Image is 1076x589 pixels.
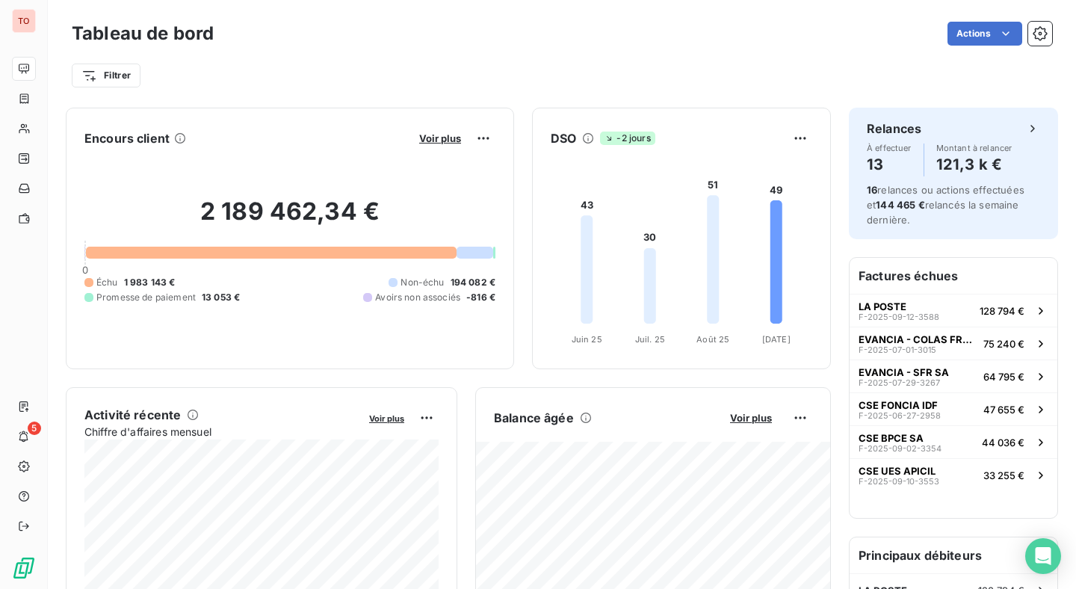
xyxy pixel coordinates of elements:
button: Voir plus [415,132,466,145]
span: Montant à relancer [936,144,1012,152]
span: Avoirs non associés [375,291,460,304]
span: Voir plus [369,413,404,424]
button: CSE UES APICILF-2025-09-10-355333 255 € [850,458,1057,491]
span: 128 794 € [980,305,1024,317]
h6: Encours client [84,129,170,147]
button: Voir plus [365,411,409,425]
div: TO [12,9,36,33]
span: F-2025-06-27-2958 [859,411,941,420]
span: -816 € [466,291,495,304]
tspan: Juil. 25 [635,334,665,345]
span: 16 [867,184,877,196]
h6: Balance âgée [494,409,574,427]
span: Promesse de paiement [96,291,196,304]
h6: DSO [551,129,576,147]
span: relances ou actions effectuées et relancés la semaine dernière. [867,184,1024,226]
div: Open Intercom Messenger [1025,538,1061,574]
span: 5 [28,422,41,435]
span: 13 053 € [202,291,240,304]
span: F-2025-09-02-3354 [859,444,941,453]
span: F-2025-09-12-3588 [859,312,939,321]
span: EVANCIA - SFR SA [859,366,949,378]
span: 33 255 € [983,469,1024,481]
button: Filtrer [72,64,140,87]
span: CSE UES APICIL [859,465,936,477]
button: EVANCIA - SFR SAF-2025-07-29-326764 795 € [850,360,1057,392]
button: Voir plus [726,411,776,425]
button: Actions [947,22,1022,46]
span: 75 240 € [983,338,1024,350]
span: À effectuer [867,144,912,152]
button: CSE BPCE SAF-2025-09-02-335444 036 € [850,425,1057,458]
span: Voir plus [419,132,461,144]
span: 1 983 143 € [124,276,176,289]
span: Chiffre d'affaires mensuel [84,424,359,440]
span: 144 465 € [876,199,924,211]
span: 47 655 € [983,404,1024,416]
tspan: Août 25 [696,334,729,345]
span: 44 036 € [982,437,1024,448]
button: EVANCIA - COLAS FRANCEF-2025-07-01-301575 240 € [850,327,1057,360]
span: Voir plus [730,412,772,424]
tspan: Juin 25 [572,334,602,345]
tspan: [DATE] [762,334,791,345]
span: 64 795 € [983,371,1024,383]
h6: Activité récente [84,406,181,424]
span: CSE FONCIA IDF [859,399,938,411]
span: CSE BPCE SA [859,432,924,444]
h4: 13 [867,152,912,176]
h6: Principaux débiteurs [850,537,1057,573]
button: CSE FONCIA IDFF-2025-06-27-295847 655 € [850,392,1057,425]
span: Non-échu [401,276,444,289]
button: LA POSTEF-2025-09-12-3588128 794 € [850,294,1057,327]
span: EVANCIA - COLAS FRANCE [859,333,977,345]
span: F-2025-07-01-3015 [859,345,936,354]
h2: 2 189 462,34 € [84,197,495,241]
h4: 121,3 k € [936,152,1012,176]
span: 0 [82,264,88,276]
span: -2 jours [600,132,655,145]
span: LA POSTE [859,300,906,312]
img: Logo LeanPay [12,556,36,580]
span: F-2025-09-10-3553 [859,477,939,486]
h6: Relances [867,120,921,138]
span: Échu [96,276,118,289]
h3: Tableau de bord [72,20,214,47]
span: F-2025-07-29-3267 [859,378,940,387]
h6: Factures échues [850,258,1057,294]
span: 194 082 € [451,276,495,289]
